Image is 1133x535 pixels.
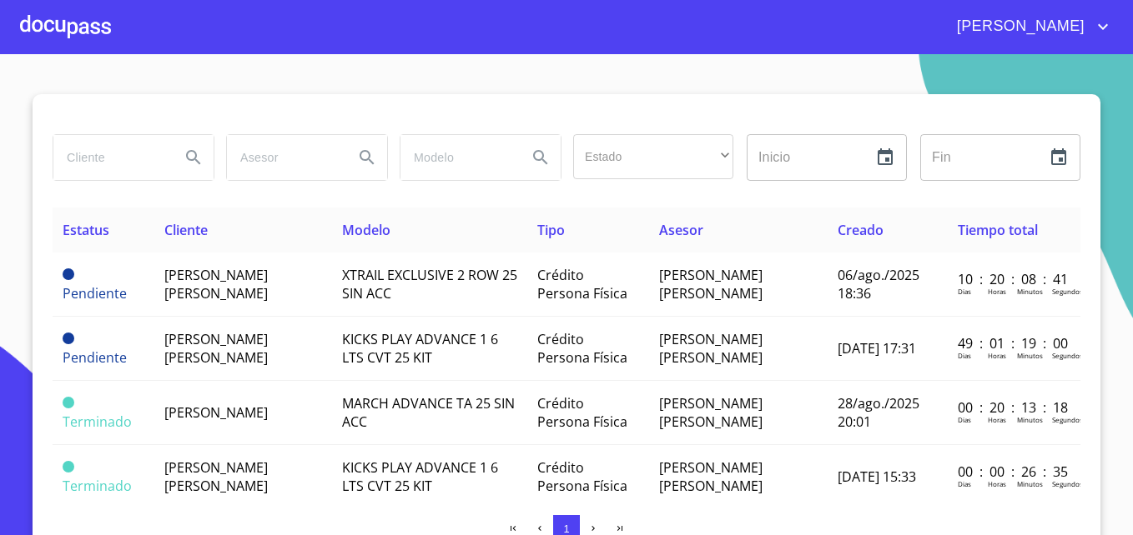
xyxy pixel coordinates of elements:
p: Dias [958,351,971,360]
input: search [53,135,167,180]
span: Tipo [537,221,565,239]
p: Segundos [1052,287,1083,296]
span: Estatus [63,221,109,239]
p: 10 : 20 : 08 : 41 [958,270,1070,288]
p: Minutos [1017,287,1043,296]
p: Segundos [1052,479,1083,488]
p: Dias [958,415,971,424]
span: Pendiente [63,284,127,302]
p: Dias [958,479,971,488]
input: search [400,135,514,180]
span: Terminado [63,412,132,431]
p: 00 : 00 : 26 : 35 [958,462,1070,481]
span: [PERSON_NAME] [PERSON_NAME] [164,330,268,367]
span: [PERSON_NAME] [PERSON_NAME] [659,394,763,431]
p: Segundos [1052,415,1083,424]
span: 28/ago./2025 20:01 [838,394,919,431]
span: [DATE] 15:33 [838,467,916,486]
span: [PERSON_NAME] [PERSON_NAME] [659,458,763,495]
p: Minutos [1017,415,1043,424]
span: Pendiente [63,268,74,280]
span: [PERSON_NAME] [164,403,268,422]
p: Segundos [1052,351,1083,360]
span: Tiempo total [958,221,1038,239]
span: Terminado [63,461,74,472]
p: 49 : 01 : 19 : 00 [958,334,1070,352]
span: Pendiente [63,348,127,367]
span: Terminado [63,477,132,495]
span: Crédito Persona Física [537,394,627,431]
span: Terminado [63,397,74,408]
span: [PERSON_NAME] [944,13,1093,40]
span: Crédito Persona Física [537,266,627,302]
button: Search [347,137,387,177]
div: ​ [573,134,733,179]
span: Crédito Persona Física [537,330,627,367]
span: KICKS PLAY ADVANCE 1 6 LTS CVT 25 KIT [342,458,498,495]
span: [DATE] 17:31 [838,339,916,357]
p: Dias [958,287,971,296]
p: 00 : 20 : 13 : 18 [958,398,1070,417]
button: Search [174,137,214,177]
button: Search [521,137,561,177]
span: Crédito Persona Física [537,458,627,495]
span: XTRAIL EXCLUSIVE 2 ROW 25 SIN ACC [342,266,517,302]
span: Cliente [164,221,208,239]
span: [PERSON_NAME] [PERSON_NAME] [659,266,763,302]
span: MARCH ADVANCE TA 25 SIN ACC [342,394,515,431]
p: Horas [988,287,1006,296]
span: KICKS PLAY ADVANCE 1 6 LTS CVT 25 KIT [342,330,498,367]
p: Horas [988,351,1006,360]
span: Pendiente [63,332,74,344]
span: [PERSON_NAME] [PERSON_NAME] [164,266,268,302]
span: 06/ago./2025 18:36 [838,266,919,302]
span: Asesor [659,221,703,239]
p: Horas [988,415,1006,424]
input: search [227,135,340,180]
span: [PERSON_NAME] [PERSON_NAME] [659,330,763,367]
p: Horas [988,479,1006,488]
span: [PERSON_NAME] [PERSON_NAME] [164,458,268,495]
button: account of current user [944,13,1113,40]
p: Minutos [1017,351,1043,360]
span: 1 [563,522,569,535]
p: Minutos [1017,479,1043,488]
span: Modelo [342,221,390,239]
span: Creado [838,221,884,239]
